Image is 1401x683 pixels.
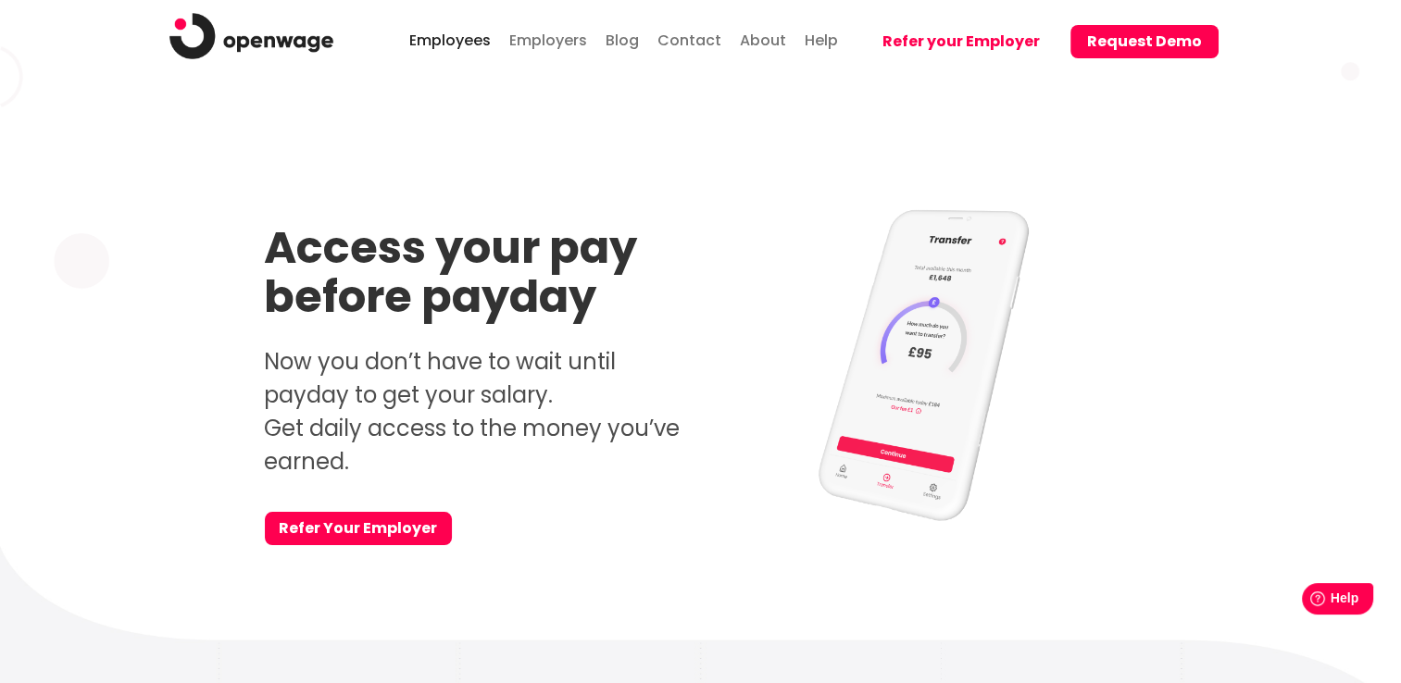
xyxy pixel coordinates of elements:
[264,217,637,328] strong: Access your pay before payday
[1070,25,1219,58] button: Request Demo
[852,6,1057,80] a: Refer your Employer
[405,13,495,64] a: Employees
[169,13,334,59] img: logo.png
[800,13,843,64] a: Help
[866,25,1057,58] button: Refer your Employer
[794,205,1057,525] img: Access your pay before payday
[653,13,726,64] a: Contact
[264,345,688,478] p: Now you don’t have to wait until payday to get your salary. Get daily access to the money you’ve ...
[1057,6,1219,80] a: Request Demo
[505,13,592,64] a: Employers
[1236,576,1381,627] iframe: Help widget launcher
[265,512,452,545] a: Refer Your Employer
[601,13,644,64] a: Blog
[735,13,791,64] a: About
